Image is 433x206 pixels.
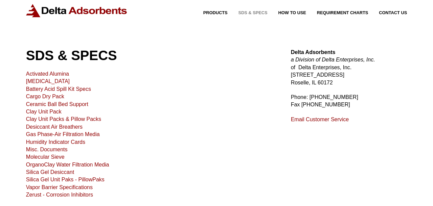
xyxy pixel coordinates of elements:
[26,101,88,107] a: Ceramic Ball Bed Support
[26,154,65,160] a: Molecular Sieve
[26,184,93,190] a: Vapor Barrier Specifications
[268,11,306,15] a: How to Use
[291,49,336,55] strong: Delta Adsorbents
[203,11,228,15] span: Products
[291,49,407,86] p: of Delta Enterprises, Inc. [STREET_ADDRESS] Roselle, IL 60172
[26,139,85,145] a: Humidity Indicator Cards
[26,147,68,152] a: Misc. Documents
[26,177,105,182] a: Silica Gel Unit Paks - PillowPaks
[26,162,109,168] a: OrganoClay Water Filtration Media
[228,11,268,15] a: SDS & SPECS
[278,11,306,15] span: How to Use
[291,94,407,109] p: Phone: [PHONE_NUMBER] Fax [PHONE_NUMBER]
[26,169,74,175] a: Silica Gel Desiccant
[291,57,375,62] em: a Division of Delta Enterprises, Inc.
[26,4,128,17] img: Delta Adsorbents
[306,11,368,15] a: Requirement Charts
[26,78,70,84] a: [MEDICAL_DATA]
[26,71,69,77] a: Activated Alumina
[26,192,93,198] a: Zerust - Corrosion Inhibitors
[291,117,349,122] a: Email Customer Service
[26,131,100,137] a: Gas Phase-Air Filtration Media
[26,86,91,92] a: Battery Acid Spill Kit Specs
[368,11,407,15] a: Contact Us
[26,116,101,122] a: Clay Unit Packs & Pillow Packs
[26,109,62,114] a: Clay Unit Pack
[26,124,83,130] a: Desiccant Air Breathers
[26,49,275,62] h1: SDS & SPECS
[317,11,368,15] span: Requirement Charts
[379,11,407,15] span: Contact Us
[26,94,64,99] a: Cargo Dry Pack
[238,11,268,15] span: SDS & SPECS
[192,11,228,15] a: Products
